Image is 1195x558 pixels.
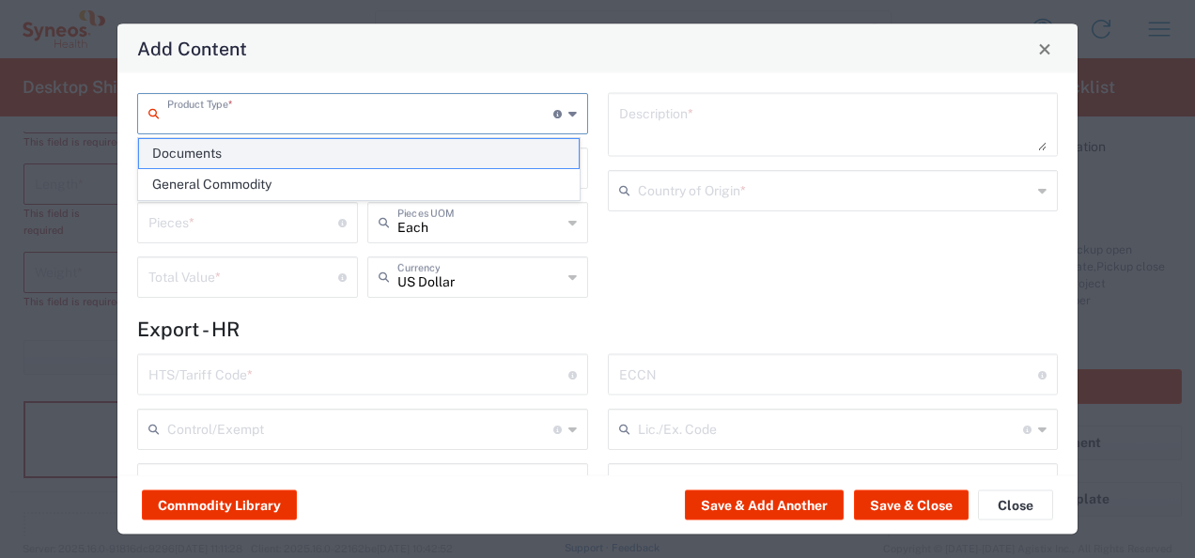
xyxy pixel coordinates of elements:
button: Save & Add Another [685,490,844,520]
button: Save & Close [854,490,969,520]
button: Commodity Library [142,490,297,520]
button: Close [1032,36,1058,62]
span: General Commodity [139,170,579,199]
h4: Add Content [137,35,247,62]
span: Documents [139,139,579,168]
button: Close [978,490,1053,520]
h4: Export - HR [137,318,1058,341]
